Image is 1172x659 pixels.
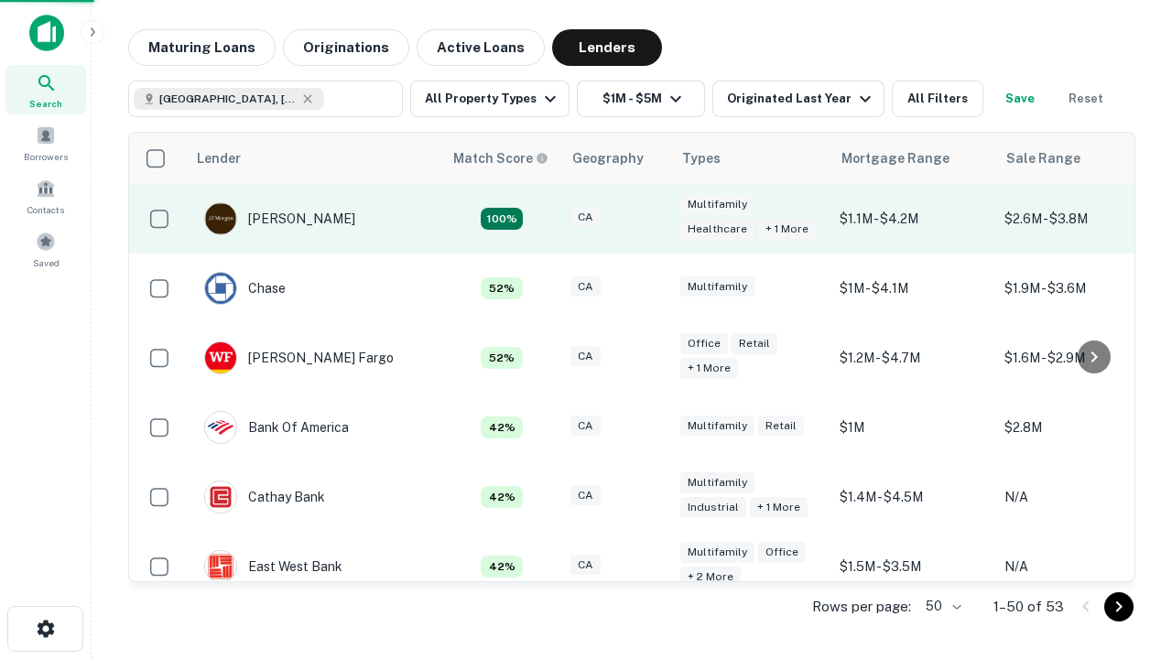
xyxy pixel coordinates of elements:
div: CA [570,555,601,576]
th: Capitalize uses an advanced AI algorithm to match your search with the best lender. The match sco... [442,133,561,184]
span: Borrowers [24,149,68,164]
img: picture [205,203,236,234]
div: Types [682,147,721,169]
img: capitalize-icon.png [29,15,64,51]
button: All Property Types [410,81,570,117]
td: $1.5M - $3.5M [830,532,995,601]
div: [PERSON_NAME] Fargo [204,341,394,374]
div: Matching Properties: 4, hasApolloMatch: undefined [481,486,523,508]
div: CA [570,207,601,228]
button: Reset [1057,81,1115,117]
button: Active Loans [417,29,545,66]
div: Matching Properties: 5, hasApolloMatch: undefined [481,277,523,299]
button: Originations [283,29,409,66]
div: Multifamily [680,416,754,437]
div: + 1 more [750,497,808,518]
div: Lender [197,147,241,169]
span: Contacts [27,202,64,217]
button: Maturing Loans [128,29,276,66]
td: $1.1M - $4.2M [830,184,995,254]
div: Matching Properties: 5, hasApolloMatch: undefined [481,347,523,369]
div: Office [680,333,728,354]
div: Industrial [680,497,746,518]
div: Multifamily [680,194,754,215]
th: Mortgage Range [830,133,995,184]
img: picture [205,481,236,513]
td: $1.4M - $4.5M [830,462,995,532]
div: Bank Of America [204,411,349,444]
div: + 2 more [680,567,741,588]
div: CA [570,416,601,437]
td: $2.8M [995,393,1160,462]
a: Contacts [5,171,86,221]
div: Multifamily [680,276,754,297]
div: CA [570,276,601,297]
div: 50 [918,593,964,620]
a: Borrowers [5,118,86,167]
button: Lenders [552,29,662,66]
th: Types [671,133,830,184]
div: Matching Properties: 4, hasApolloMatch: undefined [481,416,523,438]
div: East West Bank [204,550,342,583]
p: Rows per page: [812,596,911,618]
img: picture [205,412,236,443]
td: N/A [995,462,1160,532]
div: Retail [758,416,804,437]
div: Capitalize uses an advanced AI algorithm to match your search with the best lender. The match sco... [453,148,548,168]
span: [GEOGRAPHIC_DATA], [GEOGRAPHIC_DATA], [GEOGRAPHIC_DATA] [159,91,297,107]
button: All Filters [892,81,983,117]
div: Multifamily [680,542,754,563]
div: Matching Properties: 4, hasApolloMatch: undefined [481,556,523,578]
th: Sale Range [995,133,1160,184]
div: Cathay Bank [204,481,325,513]
div: Multifamily [680,472,754,493]
td: $1.2M - $4.7M [830,323,995,393]
img: picture [205,551,236,582]
td: $1.6M - $2.9M [995,323,1160,393]
div: Office [758,542,806,563]
td: $1.9M - $3.6M [995,254,1160,323]
button: $1M - $5M [577,81,705,117]
div: CA [570,485,601,506]
div: CA [570,346,601,367]
div: Mortgage Range [841,147,950,169]
td: N/A [995,532,1160,601]
div: + 1 more [758,219,816,240]
img: picture [205,342,236,373]
button: Save your search to get updates of matches that match your search criteria. [991,81,1049,117]
td: $2.6M - $3.8M [995,184,1160,254]
img: picture [205,273,236,304]
div: Originated Last Year [727,88,876,110]
td: $1M - $4.1M [830,254,995,323]
a: Search [5,65,86,114]
iframe: Chat Widget [1080,454,1172,542]
div: Chase [204,272,286,305]
th: Lender [186,133,442,184]
a: Saved [5,224,86,274]
th: Geography [561,133,671,184]
div: + 1 more [680,358,738,379]
h6: Match Score [453,148,545,168]
button: Originated Last Year [712,81,884,117]
div: [PERSON_NAME] [204,202,355,235]
div: Sale Range [1006,147,1080,169]
div: Geography [572,147,644,169]
div: Retail [732,333,777,354]
span: Saved [33,255,60,270]
p: 1–50 of 53 [993,596,1064,618]
span: Search [29,96,62,111]
td: $1M [830,393,995,462]
button: Go to next page [1104,592,1134,621]
div: Healthcare [680,219,754,240]
div: Matching Properties: 17, hasApolloMatch: undefined [481,208,523,230]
